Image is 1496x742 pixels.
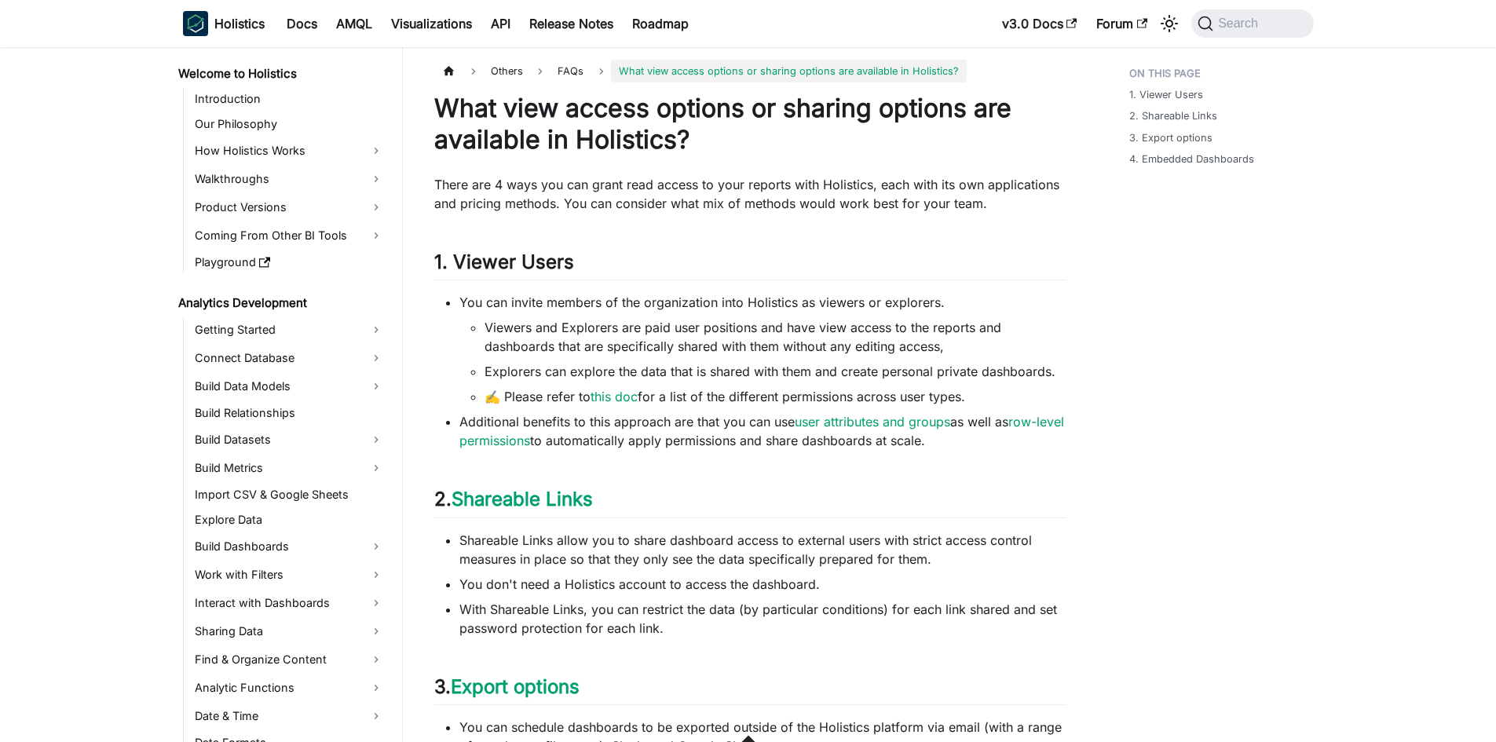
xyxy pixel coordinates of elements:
nav: Docs sidebar [167,47,403,742]
a: Home page [434,60,464,82]
a: Build Metrics [190,455,389,481]
a: 1. Viewer Users [1129,87,1203,102]
a: Getting Started [190,317,389,342]
a: Sharing Data [190,619,389,644]
a: Connect Database [190,345,389,371]
a: this doc [591,389,638,404]
a: Find & Organize Content [190,647,389,672]
a: Explore Data [190,509,389,531]
a: Import CSV & Google Sheets [190,484,389,506]
a: API [481,11,520,36]
a: Build Datasets [190,427,389,452]
b: Holistics [214,14,265,33]
a: Build Relationships [190,402,389,424]
a: Forum [1087,11,1157,36]
a: Our Philosophy [190,113,389,135]
li: Shareable Links allow you to share dashboard access to external users with strict access control ... [459,531,1066,568]
a: Export options [451,675,580,698]
li: With Shareable Links, you can restrict the data (by particular conditions) for each link shared a... [459,600,1066,638]
a: Release Notes [520,11,623,36]
a: Analytic Functions [190,675,389,700]
span: Others [483,60,531,82]
a: 2. Shareable Links [1129,108,1217,123]
li: ✍️ Please refer to for a list of the different permissions across user types. [485,387,1066,406]
button: Switch between dark and light mode (currently system mode) [1157,11,1182,36]
li: Additional benefits to this approach are that you can use as well as to automatically apply permi... [459,412,1066,450]
li: You can invite members of the organization into Holistics as viewers or explorers. [459,293,1066,406]
a: Build Data Models [190,374,389,399]
a: 4. Embedded Dashboards [1129,152,1254,166]
li: Explorers can explore the data that is shared with them and create personal private dashboards. [485,362,1066,381]
a: v3.0 Docs [993,11,1087,36]
a: Date & Time [190,704,389,729]
a: Build Dashboards [190,534,389,559]
a: Interact with Dashboards [190,590,389,616]
a: How Holistics Works [190,138,389,163]
a: AMQL [327,11,382,36]
nav: Breadcrumbs [434,60,1066,82]
a: Visualizations [382,11,481,36]
span: What view access options or sharing options are available in Holistics? [611,60,967,82]
a: HolisticsHolisticsHolistics [183,11,265,36]
a: Analytics Development [174,292,389,314]
a: Docs [277,11,327,36]
a: Welcome to Holistics [174,63,389,85]
li: You don't need a Holistics account to access the dashboard. [459,575,1066,594]
a: 3. Export options [1129,130,1213,145]
a: Walkthroughs [190,166,389,192]
h2: 3. [434,675,1066,705]
span: Search [1213,16,1267,31]
h2: 2. [434,488,1066,517]
a: Playground [190,251,389,273]
img: Holistics [183,11,208,36]
a: Product Versions [190,195,389,220]
h1: What view access options or sharing options are available in Holistics? [434,93,1066,155]
li: Viewers and Explorers are paid user positions and have view access to the reports and dashboards ... [485,318,1066,356]
span: FAQs [550,60,591,82]
a: Introduction [190,88,389,110]
button: Search (Command+K) [1191,9,1313,38]
h2: 1. Viewer Users [434,250,1066,280]
p: There are 4 ways you can grant read access to your reports with Holistics, each with its own appl... [434,175,1066,213]
a: Roadmap [623,11,698,36]
a: Coming From Other BI Tools [190,223,389,248]
a: user attributes and groups [795,414,950,429]
a: Shareable Links [452,488,593,510]
a: Work with Filters [190,562,389,587]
